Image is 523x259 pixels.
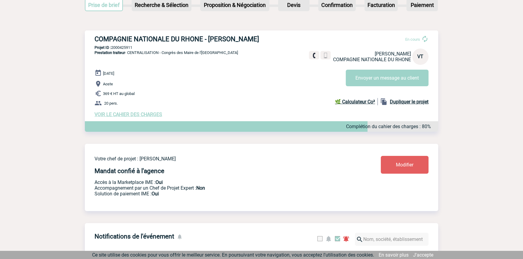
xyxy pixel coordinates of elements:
span: Aoste [103,82,113,86]
img: fixe.png [311,53,317,58]
b: 🌿 Calculateur Co² [335,99,375,105]
img: file_copy-black-24dp.png [380,98,387,105]
h4: Mandat confié à l'agence [95,167,164,175]
a: VOIR LE CAHIER DES CHARGES [95,112,162,117]
a: En savoir plus [379,252,409,258]
span: VT [417,54,423,59]
p: Conformité aux process achat client, Prise en charge de la facturation, Mutualisation de plusieur... [95,191,345,197]
span: Prestation traiteur [95,50,125,55]
p: Votre chef de projet : [PERSON_NAME] [95,156,345,162]
span: - CENTRALISATION - Congrès des Maire de l'[GEOGRAPHIC_DATA] [95,50,238,55]
b: Dupliquer le projet [390,99,428,105]
h3: COMPAGNIE NATIONALE DU RHONE - [PERSON_NAME] [95,35,276,43]
p: Accès à la Marketplace IME : [95,179,345,185]
a: 🌿 Calculateur Co² [335,98,378,105]
p: Prestation payante [95,185,345,191]
b: Oui [156,179,163,185]
span: COMPAGNIE NATIONALE DU RHONE [333,57,411,62]
span: [PERSON_NAME] [375,51,411,57]
b: Oui [152,191,159,197]
button: Envoyer un message au client [346,70,428,86]
p: 2000425911 [85,45,438,50]
b: Projet ID : [95,45,111,50]
span: En cours [405,37,420,42]
b: Non [196,185,205,191]
a: J'accepte [413,252,433,258]
span: [DATE] [103,71,114,76]
span: Modifier [396,162,413,168]
span: 369 € HT au global [103,91,135,96]
img: portable.png [323,53,328,58]
span: Ce site utilise des cookies pour vous offrir le meilleur service. En poursuivant votre navigation... [92,252,374,258]
span: 20 pers. [104,101,118,106]
h4: Notifications de l'événement [95,233,174,240]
